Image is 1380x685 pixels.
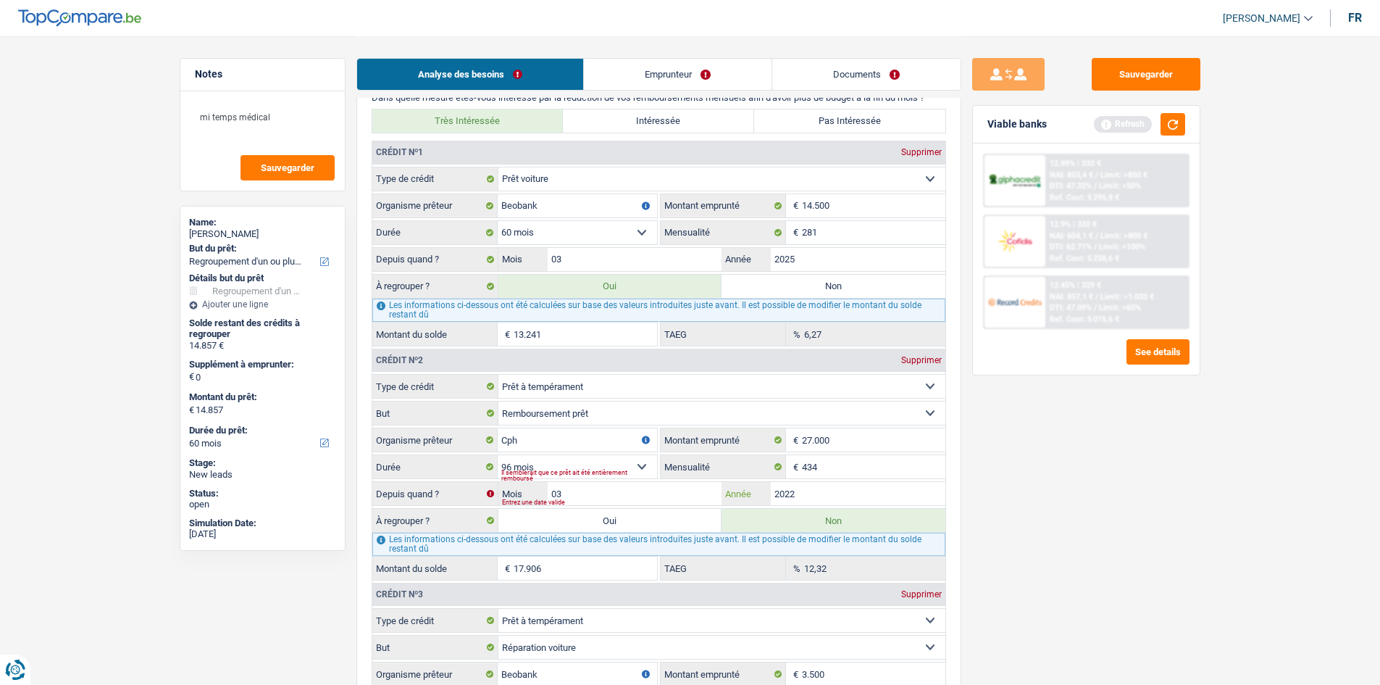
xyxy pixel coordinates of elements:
[189,273,336,284] div: Détails but du prêt
[372,557,498,580] label: Montant du solde
[1095,231,1098,241] span: /
[1050,315,1119,324] div: Ref. Cost: 5 075,6 €
[988,228,1042,254] img: Cofidis
[987,118,1047,130] div: Viable banks
[189,371,194,383] span: €
[548,482,722,505] input: MM
[372,375,498,398] label: Type de crédit
[1348,11,1362,25] div: fr
[722,275,945,298] label: Non
[372,221,498,244] label: Durée
[189,425,333,436] label: Durée du prêt:
[1100,170,1147,180] span: Limit: >850 €
[189,457,336,469] div: Stage:
[372,482,498,505] label: Depuis quand ?
[372,275,498,298] label: À regrouper ?
[661,557,786,580] label: TAEG
[372,299,945,322] div: Les informations ci-dessous ont été calculées sur base des valeurs introduites juste avant. Il es...
[189,359,333,370] label: Supplément à emprunter:
[771,248,945,271] input: AAAA
[195,68,330,80] h5: Notes
[786,323,804,346] span: %
[1211,7,1313,30] a: [PERSON_NAME]
[372,194,498,217] label: Organisme prêteur
[189,243,333,254] label: But du prêt:
[498,275,722,298] label: Oui
[372,428,498,452] label: Organisme prêteur
[548,248,722,271] input: MM
[261,163,314,173] span: Sauvegarder
[1100,292,1154,302] span: Limit: >1.033 €
[898,148,945,157] div: Supprimer
[898,590,945,599] div: Supprimer
[661,194,786,217] label: Montant emprunté
[722,482,771,505] label: Année
[498,248,548,271] label: Mois
[563,109,754,133] label: Intéressée
[722,509,945,532] label: Non
[1223,12,1300,25] span: [PERSON_NAME]
[189,391,333,403] label: Montant du prêt:
[1099,242,1145,252] span: Limit: <100%
[661,455,786,478] label: Mensualité
[1094,303,1097,312] span: /
[189,469,336,481] div: New leads
[722,248,771,271] label: Année
[372,248,498,271] label: Depuis quand ?
[372,109,564,133] label: Très Intéressée
[1094,181,1097,191] span: /
[241,155,335,180] button: Sauvegarder
[754,109,945,133] label: Pas Intéressée
[189,228,336,240] div: [PERSON_NAME]
[1095,170,1098,180] span: /
[661,221,786,244] label: Mensualité
[786,428,802,452] span: €
[1050,231,1093,241] span: NAI: 604,1 €
[189,299,336,310] div: Ajouter une ligne
[189,340,336,352] div: 14.857 €
[498,557,514,580] span: €
[189,518,336,529] div: Simulation Date:
[1050,303,1092,312] span: DTI: 47.09%
[1099,181,1141,191] span: Limit: <50%
[502,499,900,505] div: Entrez une date valide
[189,488,336,499] div: Status:
[372,509,498,532] label: À regrouper ?
[661,323,786,346] label: TAEG
[372,323,498,346] label: Montant du solde
[498,509,722,532] label: Oui
[786,194,802,217] span: €
[189,217,336,228] div: Name:
[988,173,1042,189] img: AlphaCredit
[189,317,336,340] div: Solde restant des crédits à regrouper
[1050,242,1092,252] span: DTI: 62.71%
[372,590,427,599] div: Crédit nº3
[498,482,548,505] label: Mois
[1050,170,1093,180] span: NAI: 853,4 €
[189,528,336,540] div: [DATE]
[988,288,1042,315] img: Record Credits
[18,9,141,27] img: TopCompare Logo
[786,455,802,478] span: €
[372,609,498,632] label: Type de crédit
[1099,303,1141,312] span: Limit: <60%
[898,356,945,365] div: Supprimer
[584,59,771,90] a: Emprunteur
[372,402,498,425] label: But
[1050,193,1119,202] div: Ref. Cost: 5 295,8 €
[498,323,514,346] span: €
[772,59,961,90] a: Documents
[501,473,657,478] div: Il semblerait que ce prêt ait été entièrement remboursé
[372,636,498,659] label: But
[1050,281,1101,290] div: 12.45% | 329 €
[786,221,802,244] span: €
[771,482,945,505] input: AAAA
[189,404,194,416] span: €
[1094,242,1097,252] span: /
[189,499,336,510] div: open
[1050,220,1097,229] div: 12.9% | 332 €
[357,59,583,90] a: Analyse des besoins
[1050,292,1093,302] span: NAI: 857,1 €
[372,455,498,478] label: Durée
[1094,116,1152,132] div: Refresh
